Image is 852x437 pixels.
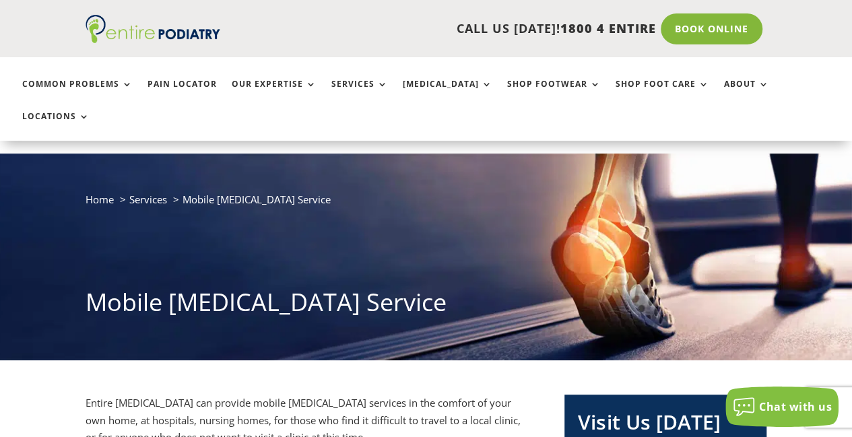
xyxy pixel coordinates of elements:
button: Chat with us [725,386,839,427]
span: 1800 4 ENTIRE [560,20,656,36]
nav: breadcrumb [86,191,767,218]
a: [MEDICAL_DATA] [403,79,492,108]
a: Services [129,193,167,206]
a: Shop Footwear [507,79,601,108]
a: Services [331,79,388,108]
span: Mobile [MEDICAL_DATA] Service [183,193,331,206]
a: Home [86,193,114,206]
a: Entire Podiatry [86,32,220,46]
h1: Mobile [MEDICAL_DATA] Service [86,285,767,326]
a: About [724,79,769,108]
a: Common Problems [22,79,133,108]
a: Shop Foot Care [616,79,709,108]
img: logo (1) [86,15,220,43]
a: Our Expertise [232,79,317,108]
a: Pain Locator [148,79,217,108]
span: Chat with us [759,399,832,414]
a: Locations [22,112,90,141]
a: Book Online [661,13,762,44]
p: CALL US [DATE]! [238,20,656,38]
